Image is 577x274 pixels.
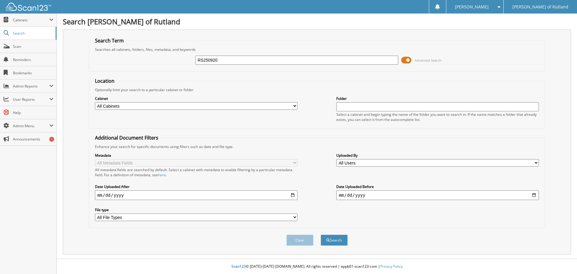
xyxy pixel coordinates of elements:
[231,264,246,269] span: Scan123
[92,87,542,92] div: Optionally limit your search to a particular cabinet or folder
[336,153,539,158] label: Uploaded By
[95,153,298,158] label: Metadata
[13,110,53,115] span: Help
[286,235,313,246] button: Clear
[6,3,51,11] img: scan123-logo-white.svg
[512,5,568,9] span: [PERSON_NAME] of Rutland
[13,31,53,36] span: Search
[415,58,441,63] span: Advanced Search
[13,17,49,23] span: Cabinets
[92,37,127,44] legend: Search Term
[336,190,539,200] input: end
[336,96,539,101] label: Folder
[13,97,49,102] span: User Reports
[336,112,539,122] div: Select a cabinet and begin typing the name of the folder you want to search in. If the name match...
[57,259,577,274] div: © [DATE]-[DATE] [DOMAIN_NAME]. All rights reserved | appb01-scan123-com |
[92,144,542,149] div: Enhance your search for specific documents using filters such as date and file type.
[455,5,489,9] span: [PERSON_NAME]
[321,235,348,246] button: Search
[13,123,49,128] span: Admin Menu
[380,264,403,269] a: Privacy Policy
[13,84,49,89] span: Admin Reports
[13,57,53,62] span: Reminders
[95,167,298,177] div: All metadata fields are searched by default. Select a cabinet with metadata to enable filtering b...
[13,137,53,142] span: Announcements
[95,96,298,101] label: Cabinet
[95,190,298,200] input: start
[95,207,298,212] label: File type
[92,134,161,141] legend: Additional Document Filters
[95,184,298,189] label: Date Uploaded After
[49,137,54,142] div: 1
[13,44,53,49] span: Scan
[92,47,542,52] div: Searches all cabinets, folders, files, metadata, and keywords
[92,78,118,84] legend: Location
[158,172,166,177] a: here
[336,184,539,189] label: Date Uploaded Before
[13,70,53,75] span: Bookmarks
[63,17,571,26] h1: Search [PERSON_NAME] of Rutland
